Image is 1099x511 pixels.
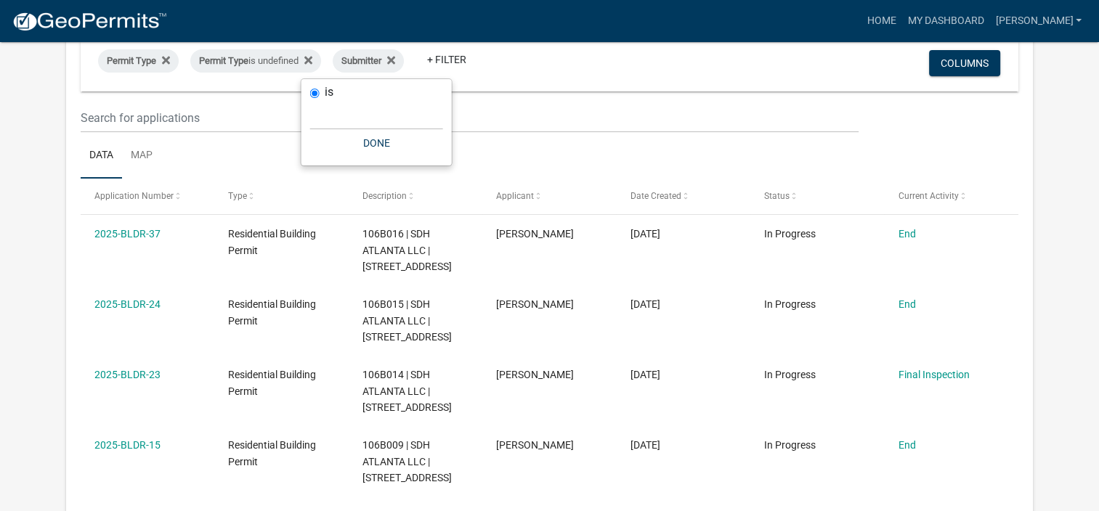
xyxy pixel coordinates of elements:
[901,7,989,35] a: My Dashboard
[630,298,660,310] span: 01/17/2025
[929,50,1000,76] button: Columns
[496,439,574,451] span: Justin
[630,191,681,201] span: Date Created
[630,439,660,451] span: 01/14/2025
[362,298,452,343] span: 106B015 | SDH ATLANTA LLC | 106 TIMBER WAY CT
[190,49,321,73] div: is undefined
[861,7,901,35] a: Home
[482,179,616,213] datatable-header-cell: Applicant
[898,298,915,310] a: End
[362,439,452,484] span: 106B009 | SDH ATLANTA LLC | 121 CREEKSIDE RD
[764,439,816,451] span: In Progress
[81,133,122,179] a: Data
[884,179,1018,213] datatable-header-cell: Current Activity
[496,369,574,380] span: Justin
[616,179,750,213] datatable-header-cell: Date Created
[214,179,348,213] datatable-header-cell: Type
[81,179,214,213] datatable-header-cell: Application Number
[94,369,161,380] a: 2025-BLDR-23
[764,191,790,201] span: Status
[496,228,574,240] span: Justin
[362,228,452,273] span: 106B016 | SDH ATLANTA LLC | 104 TIMBER WAY CT
[496,298,574,310] span: Justin
[764,369,816,380] span: In Progress
[122,133,161,179] a: Map
[107,55,156,66] span: Permit Type
[764,228,816,240] span: In Progress
[228,369,316,397] span: Residential Building Permit
[341,55,381,66] span: Submitter
[496,191,534,201] span: Applicant
[228,191,247,201] span: Type
[94,228,161,240] a: 2025-BLDR-37
[898,369,969,380] a: Final Inspection
[94,298,161,310] a: 2025-BLDR-24
[94,191,174,201] span: Application Number
[362,191,407,201] span: Description
[228,228,316,256] span: Residential Building Permit
[630,228,660,240] span: 02/07/2025
[989,7,1087,35] a: [PERSON_NAME]
[898,228,915,240] a: End
[94,439,161,451] a: 2025-BLDR-15
[199,55,248,66] span: Permit Type
[415,46,478,73] a: + Filter
[81,103,859,133] input: Search for applications
[228,439,316,467] span: Residential Building Permit
[228,298,316,327] span: Residential Building Permit
[750,179,884,213] datatable-header-cell: Status
[898,191,958,201] span: Current Activity
[362,369,452,414] span: 106B014 | SDH ATLANTA LLC | 108 TIMBER WAY CT
[764,298,816,310] span: In Progress
[349,179,482,213] datatable-header-cell: Description
[630,369,660,380] span: 01/17/2025
[310,130,443,156] button: Done
[325,86,333,98] label: is
[898,439,915,451] a: End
